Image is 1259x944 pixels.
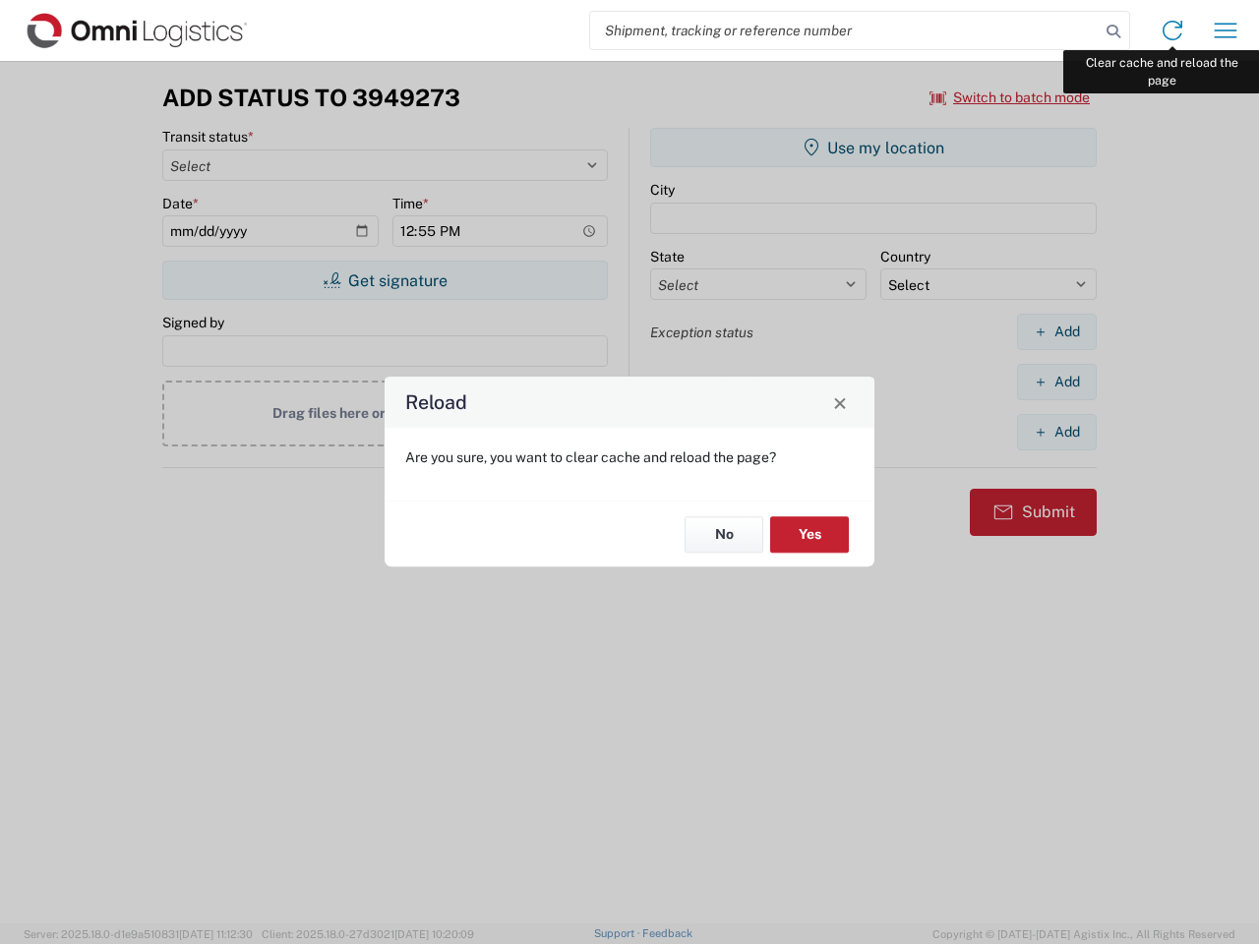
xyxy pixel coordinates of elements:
p: Are you sure, you want to clear cache and reload the page? [405,448,854,466]
input: Shipment, tracking or reference number [590,12,1100,49]
h4: Reload [405,388,467,417]
button: No [685,516,763,553]
button: Close [826,388,854,416]
button: Yes [770,516,849,553]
